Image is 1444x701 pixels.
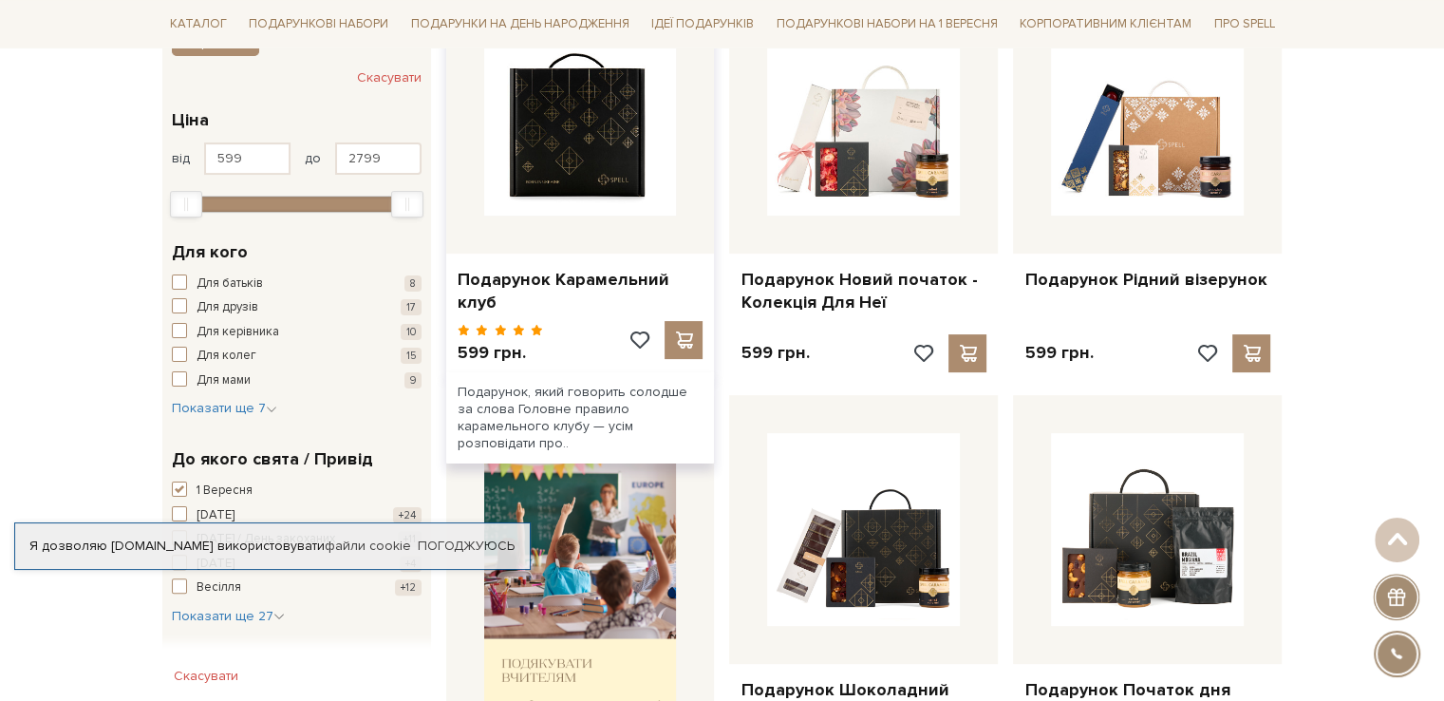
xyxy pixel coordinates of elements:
button: Показати ще 7 [172,399,277,418]
button: Для друзів 17 [172,298,422,317]
span: 15 [401,348,422,364]
a: Подарунок Новий початок - Колекція Для Неї [741,269,986,313]
span: 10 [401,324,422,340]
span: Показати ще 7 [172,400,277,416]
span: від [172,150,190,167]
button: Весілля +12 [172,578,422,597]
span: 17 [401,299,422,315]
div: Max [391,191,423,218]
a: Погоджуюсь [418,538,515,555]
a: Подарунок Рідний візерунок [1024,269,1270,291]
span: 1 Вересня [197,482,253,501]
button: Скасувати [357,63,422,93]
button: Для батьків 8 [172,275,422,294]
a: Подарунки на День народження [403,9,637,39]
a: Ідеї подарунків [644,9,761,39]
p: 599 грн. [741,342,809,364]
input: Ціна [335,142,422,175]
button: [DATE] +24 [172,506,422,525]
span: 8 [404,275,422,292]
span: Для мами [197,371,251,390]
img: Подарунок Карамельний клуб [484,23,677,216]
a: Подарунок Початок дня [1024,679,1270,701]
a: Подарункові набори на 1 Вересня [769,8,1005,40]
span: 9 [404,372,422,388]
span: Для друзів [197,298,258,317]
a: Про Spell [1207,9,1283,39]
span: Для керівника [197,323,279,342]
a: Подарункові набори [241,9,396,39]
button: Для колег 15 [172,347,422,366]
button: Скасувати [162,661,250,692]
span: +24 [393,507,422,523]
span: Для кого [172,239,248,265]
div: Min [170,191,202,218]
span: +4 [400,556,422,572]
a: Каталог [162,9,234,39]
span: Ціна [172,107,209,133]
button: Для мами 9 [172,371,422,390]
input: Ціна [204,142,291,175]
a: Подарунок Карамельний клуб [458,269,703,313]
span: +12 [395,579,422,596]
button: 1 Вересня [172,482,422,501]
div: Подарунок, який говорить солодше за слова Головне правило карамельного клубу — усім розповідати п... [446,372,715,464]
span: до [305,150,321,167]
span: Показати ще 27 [172,608,285,624]
p: 599 грн. [458,342,544,364]
div: Я дозволяю [DOMAIN_NAME] використовувати [15,538,530,555]
span: Весілля [197,578,241,597]
button: Для керівника 10 [172,323,422,342]
span: Для батьків [197,275,263,294]
span: Для колег [197,347,256,366]
span: До якого свята / Привід [172,446,373,472]
a: файли cookie [325,538,411,554]
a: Корпоративним клієнтам [1012,8,1199,40]
button: Показати ще 27 [172,607,285,626]
span: [DATE] [197,506,234,525]
p: 599 грн. [1024,342,1093,364]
